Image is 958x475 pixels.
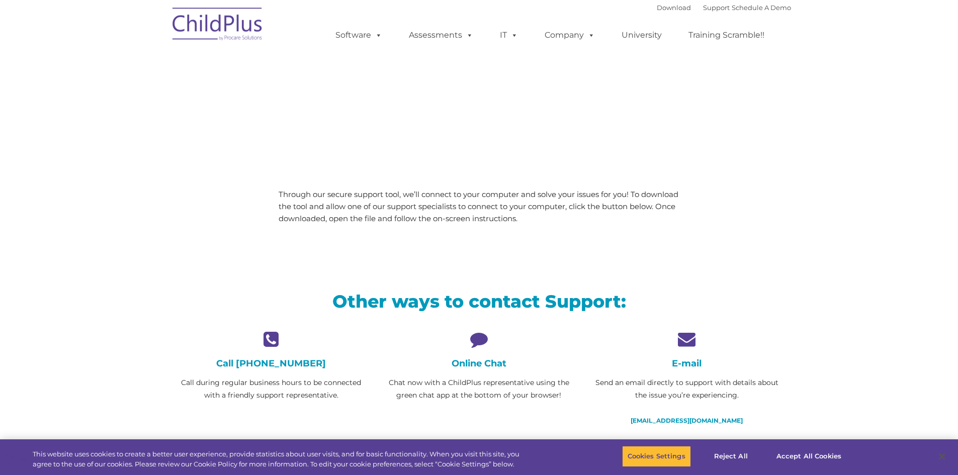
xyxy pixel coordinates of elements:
a: Training Scramble!! [678,25,774,45]
p: Chat now with a ChildPlus representative using the green chat app at the bottom of your browser! [383,376,575,402]
font: | [657,4,791,12]
a: Schedule A Demo [732,4,791,12]
button: Cookies Settings [622,446,691,467]
a: Assessments [399,25,483,45]
button: Reject All [700,446,762,467]
img: ChildPlus by Procare Solutions [167,1,268,51]
a: Connect with Support [429,242,529,266]
span: LiveSupport with SplashTop [175,72,551,103]
a: Download [657,4,691,12]
button: Close [931,445,953,467]
p: Send an email directly to support with details about the issue you’re experiencing. [590,376,783,402]
a: Support [703,4,730,12]
h2: Other ways to contact Support: [175,290,783,313]
h3: Need live support? We’re here to help! [279,158,679,171]
a: [EMAIL_ADDRESS][DOMAIN_NAME] [631,417,743,424]
a: IT [490,25,528,45]
h4: Call [PHONE_NUMBER] [175,358,368,369]
a: University [612,25,672,45]
h4: E-mail [590,358,783,369]
button: Accept All Cookies [771,446,847,467]
a: Company [535,25,605,45]
a: Software [325,25,392,45]
p: Through our secure support tool, we’ll connect to your computer and solve your issues for you! To... [279,188,679,225]
h4: Online Chat [383,358,575,369]
div: This website uses cookies to create a better user experience, provide statistics about user visit... [33,449,527,469]
p: Call during regular business hours to be connected with a friendly support representative. [175,376,368,402]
